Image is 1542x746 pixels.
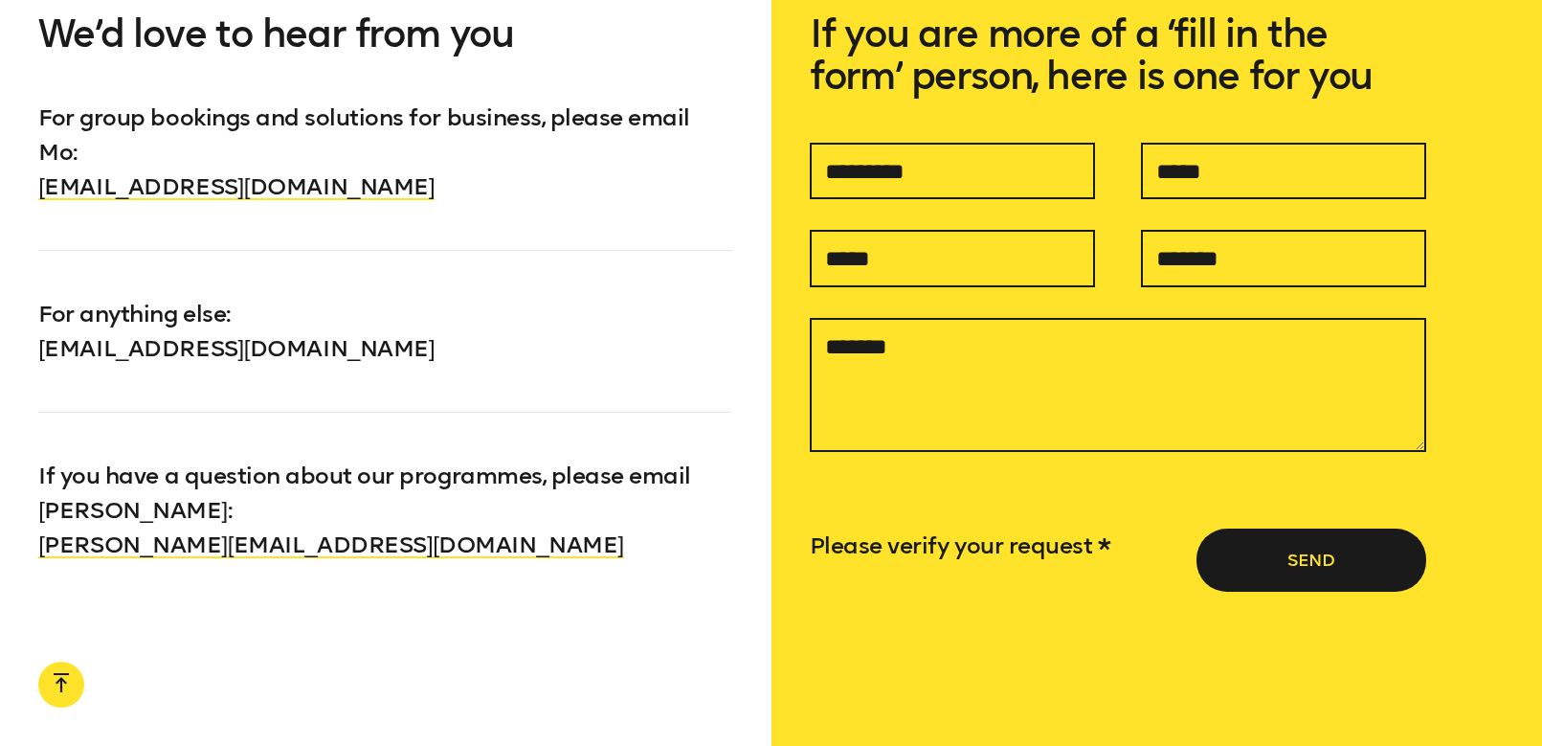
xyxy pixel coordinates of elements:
[38,12,732,101] h5: We’d love to hear from you
[1196,529,1426,592] button: Send
[1227,542,1396,578] span: Send
[38,531,623,558] a: [PERSON_NAME][EMAIL_ADDRESS][DOMAIN_NAME]
[38,101,732,204] p: For group bookings and solutions for business, please email Mo :
[810,531,1111,559] label: Please verify your request *
[38,250,732,366] p: For anything else :
[810,12,1426,143] h5: If you are more of a ‘fill in the form’ person, here is one for you
[38,334,435,362] a: [EMAIL_ADDRESS][DOMAIN_NAME]
[38,172,435,200] a: [EMAIL_ADDRESS][DOMAIN_NAME]
[38,412,732,562] p: If you have a question about our programmes, please email [PERSON_NAME] :
[810,573,967,711] iframe: reCAPTCHA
